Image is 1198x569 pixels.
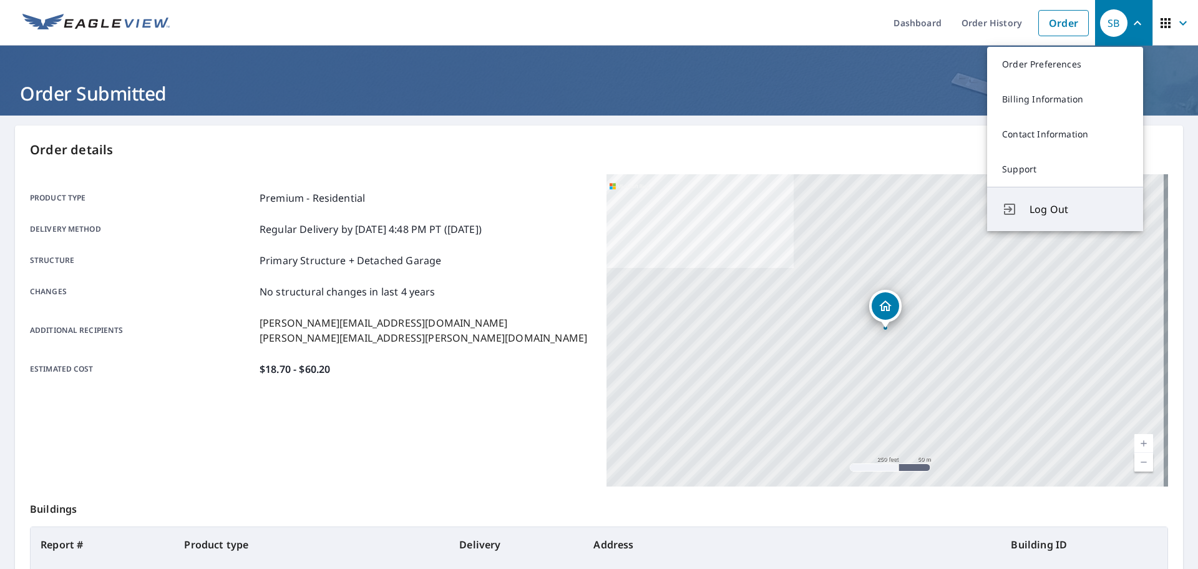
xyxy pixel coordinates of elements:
[1001,527,1167,562] th: Building ID
[30,190,255,205] p: Product type
[987,117,1143,152] a: Contact Information
[1038,10,1089,36] a: Order
[30,253,255,268] p: Structure
[15,81,1183,106] h1: Order Submitted
[987,82,1143,117] a: Billing Information
[260,330,587,345] p: [PERSON_NAME][EMAIL_ADDRESS][PERSON_NAME][DOMAIN_NAME]
[174,527,449,562] th: Product type
[30,487,1168,527] p: Buildings
[260,222,482,237] p: Regular Delivery by [DATE] 4:48 PM PT ([DATE])
[987,152,1143,187] a: Support
[30,284,255,299] p: Changes
[260,315,587,330] p: [PERSON_NAME][EMAIL_ADDRESS][DOMAIN_NAME]
[260,284,436,299] p: No structural changes in last 4 years
[1134,453,1153,472] a: Current Level 17, Zoom Out
[583,527,1001,562] th: Address
[1134,434,1153,453] a: Current Level 17, Zoom In
[987,47,1143,82] a: Order Preferences
[869,290,902,329] div: Dropped pin, building 1, Residential property, 646 W Peralta Ave Mesa, AZ 85210
[30,315,255,345] p: Additional recipients
[30,222,255,237] p: Delivery method
[31,527,174,562] th: Report #
[1100,9,1127,37] div: SB
[987,187,1143,231] button: Log Out
[449,527,583,562] th: Delivery
[260,190,365,205] p: Premium - Residential
[30,362,255,377] p: Estimated cost
[30,141,1168,159] p: Order details
[260,362,330,377] p: $18.70 - $60.20
[1030,202,1128,217] span: Log Out
[22,14,170,32] img: EV Logo
[260,253,441,268] p: Primary Structure + Detached Garage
